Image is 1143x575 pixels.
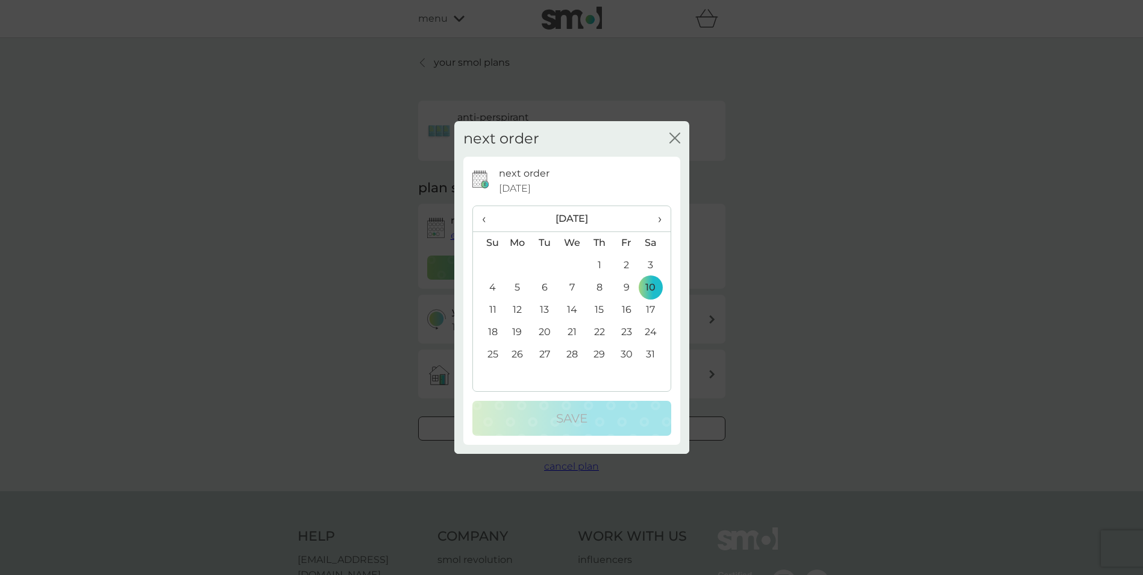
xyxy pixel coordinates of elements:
button: close [669,133,680,145]
td: 13 [531,299,558,321]
td: 26 [504,344,531,366]
td: 16 [613,299,640,321]
th: We [558,231,586,254]
td: 9 [613,277,640,299]
td: 4 [473,277,504,299]
p: next order [499,166,550,181]
h2: next order [463,130,539,148]
th: Tu [531,231,558,254]
td: 25 [473,344,504,366]
th: [DATE] [504,206,640,232]
th: Sa [640,231,670,254]
td: 17 [640,299,670,321]
td: 12 [504,299,531,321]
span: ‹ [482,206,495,231]
td: 3 [640,254,670,277]
td: 15 [586,299,613,321]
td: 29 [586,344,613,366]
td: 1 [586,254,613,277]
span: [DATE] [499,181,531,196]
td: 24 [640,321,670,344]
button: Save [472,401,671,436]
td: 28 [558,344,586,366]
td: 22 [586,321,613,344]
td: 20 [531,321,558,344]
td: 31 [640,344,670,366]
td: 6 [531,277,558,299]
th: Th [586,231,613,254]
td: 5 [504,277,531,299]
td: 7 [558,277,586,299]
th: Fr [613,231,640,254]
td: 23 [613,321,640,344]
th: Su [473,231,504,254]
td: 11 [473,299,504,321]
p: Save [556,409,587,428]
td: 27 [531,344,558,366]
td: 2 [613,254,640,277]
td: 21 [558,321,586,344]
td: 19 [504,321,531,344]
td: 8 [586,277,613,299]
th: Mo [504,231,531,254]
td: 18 [473,321,504,344]
td: 30 [613,344,640,366]
td: 10 [640,277,670,299]
td: 14 [558,299,586,321]
span: › [649,206,661,231]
